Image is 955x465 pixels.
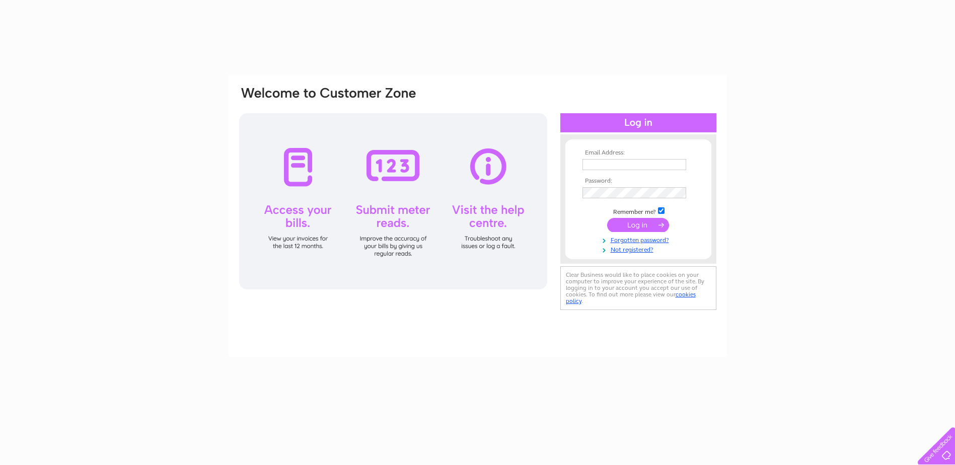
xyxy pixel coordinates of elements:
[607,218,669,232] input: Submit
[582,244,697,254] a: Not registered?
[582,235,697,244] a: Forgotten password?
[580,149,697,157] th: Email Address:
[566,291,696,304] a: cookies policy
[560,266,716,310] div: Clear Business would like to place cookies on your computer to improve your experience of the sit...
[580,178,697,185] th: Password:
[580,206,697,216] td: Remember me?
